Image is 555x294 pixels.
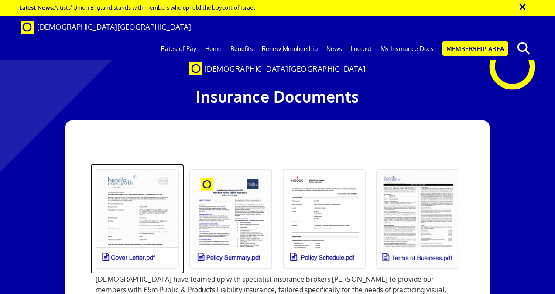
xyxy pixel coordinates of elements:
a: Brand [DEMOGRAPHIC_DATA][GEOGRAPHIC_DATA] [14,16,198,38]
a: Rates of Pay [157,38,201,60]
span: [DEMOGRAPHIC_DATA][GEOGRAPHIC_DATA] [37,22,191,31]
a: Log out [346,38,376,60]
a: Latest News:Artists’ Union England stands with members who uphold the boycott of Israel → [19,3,262,11]
span: Insurance Documents [196,86,359,106]
a: Benefits [226,38,257,60]
a: Home [201,38,226,60]
a: Renew Membership [257,38,322,60]
button: search [510,39,537,58]
a: News [322,38,346,60]
a: My Insurance Docs [376,38,438,60]
strong: Latest News: [19,3,54,11]
span: [DEMOGRAPHIC_DATA][GEOGRAPHIC_DATA] [204,64,366,73]
a: Membership Area [442,41,508,56]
